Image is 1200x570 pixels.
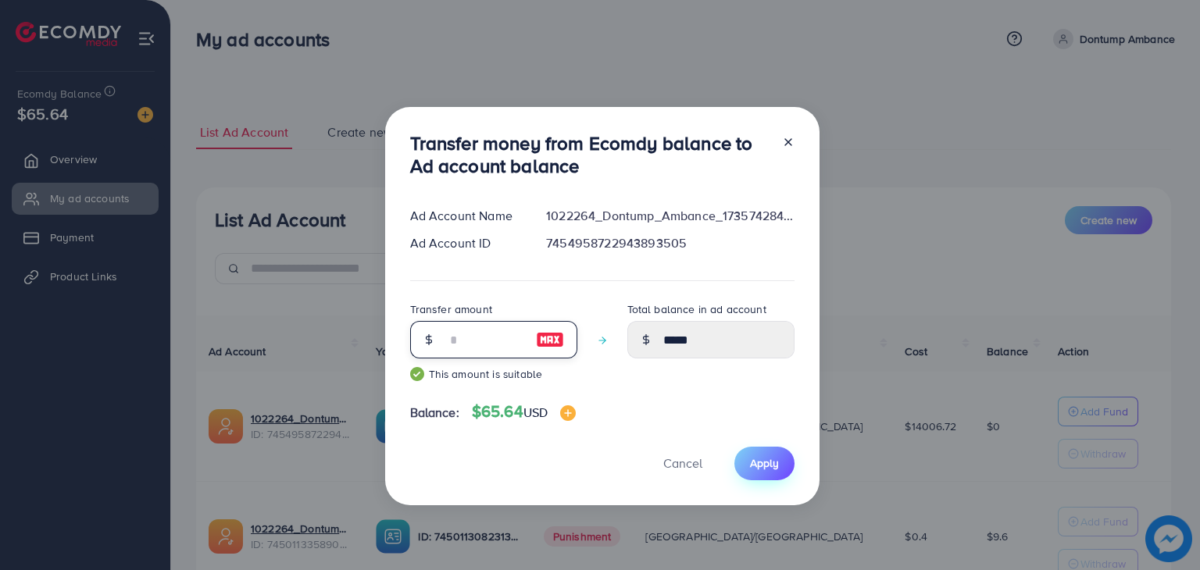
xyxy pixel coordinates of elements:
div: Ad Account Name [398,207,534,225]
div: Ad Account ID [398,234,534,252]
img: image [560,405,576,421]
h4: $65.64 [472,402,576,422]
h3: Transfer money from Ecomdy balance to Ad account balance [410,132,770,177]
button: Apply [734,447,795,480]
img: image [536,330,564,349]
small: This amount is suitable [410,366,577,382]
label: Total balance in ad account [627,301,766,317]
button: Cancel [644,447,722,480]
div: 7454958722943893505 [534,234,806,252]
span: Cancel [663,454,702,472]
img: guide [410,367,424,381]
span: Apply [750,455,779,471]
span: Balance: [410,404,459,422]
span: USD [523,404,548,421]
label: Transfer amount [410,301,492,317]
div: 1022264_Dontump_Ambance_1735742847027 [534,207,806,225]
